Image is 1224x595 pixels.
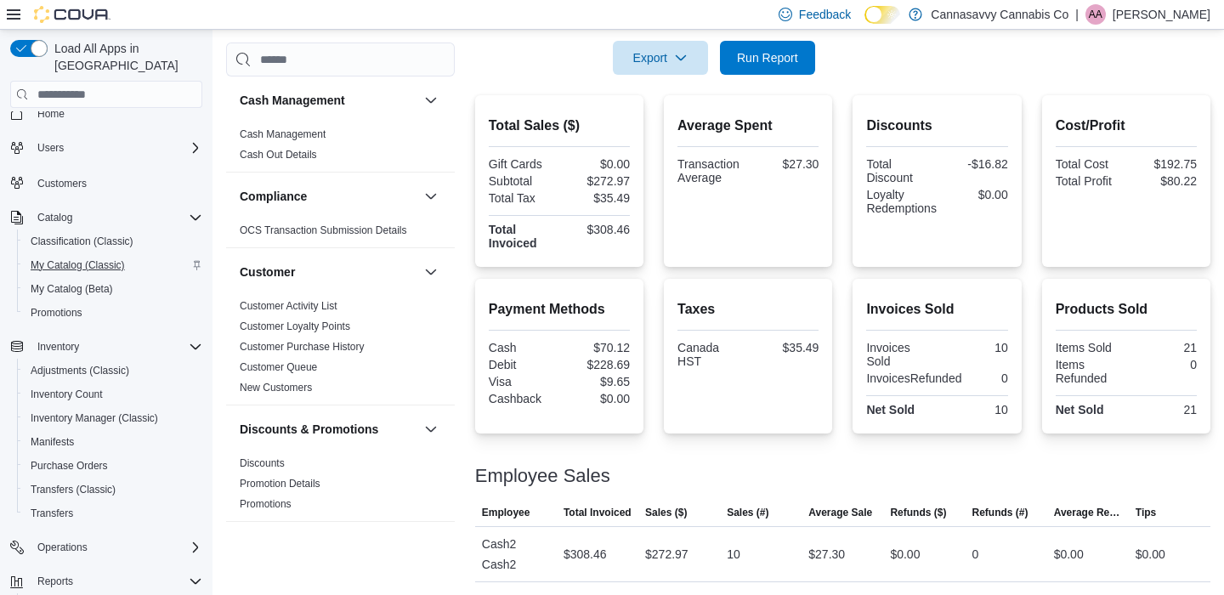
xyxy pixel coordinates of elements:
span: Inventory Count [24,384,202,405]
div: Items Sold [1056,341,1123,354]
span: Average Sale [808,506,872,519]
p: [PERSON_NAME] [1113,4,1210,25]
a: Customers [31,173,93,194]
span: Run Report [737,49,798,66]
a: Transfers [24,503,80,524]
span: Home [37,107,65,121]
h2: Products Sold [1056,299,1197,320]
div: $80.22 [1130,174,1197,188]
span: Average Refund [1054,506,1122,519]
span: AA [1089,4,1102,25]
strong: Total Invoiced [489,223,537,250]
a: Cash Out Details [240,149,317,161]
span: Classification (Classic) [24,231,202,252]
div: 0 [1130,358,1197,371]
div: Subtotal [489,174,556,188]
a: My Catalog (Classic) [24,255,132,275]
span: Transfers (Classic) [24,479,202,500]
div: Debit [489,358,556,371]
button: Adjustments (Classic) [17,359,209,382]
div: 0 [972,544,979,564]
div: 10 [727,544,740,564]
span: Operations [31,537,202,558]
a: Inventory Manager (Classic) [24,408,165,428]
div: $0.00 [563,392,630,405]
span: Operations [37,541,88,554]
h2: Discounts [866,116,1007,136]
div: $27.30 [808,544,845,564]
div: $0.00 [943,188,1008,201]
a: Classification (Classic) [24,231,140,252]
div: Gift Cards [489,157,556,171]
span: My Catalog (Classic) [24,255,202,275]
div: Canada HST [677,341,745,368]
div: 21 [1130,403,1197,416]
a: Promotions [24,303,89,323]
div: Items Refunded [1056,358,1123,385]
button: Reports [3,569,209,593]
p: Cannasavvy Cannabis Co [931,4,1068,25]
h2: Average Spent [677,116,819,136]
div: 10 [941,341,1008,354]
span: Inventory [31,337,202,357]
span: Reports [31,571,202,592]
button: Users [31,138,71,158]
div: $35.49 [751,341,819,354]
div: $9.65 [563,375,630,388]
span: Inventory [37,340,79,354]
a: New Customers [240,382,312,394]
a: Transfers (Classic) [24,479,122,500]
span: Load All Apps in [GEOGRAPHIC_DATA] [48,40,202,74]
div: $192.75 [1130,157,1197,171]
span: Customers [31,172,202,193]
div: Cash2 Cash2 [475,527,557,581]
a: Customer Purchase History [240,341,365,353]
button: Manifests [17,430,209,454]
button: Operations [3,535,209,559]
div: $308.46 [563,223,630,236]
div: $0.00 [1054,544,1084,564]
span: Purchase Orders [24,456,202,476]
span: Users [31,138,202,158]
span: Sales ($) [645,506,687,519]
button: Catalog [3,206,209,229]
div: Cash [489,341,556,354]
a: Inventory Count [24,384,110,405]
button: Customers [3,170,209,195]
span: Promotions [24,303,202,323]
h3: Employee Sales [475,466,610,486]
span: Promotions [31,306,82,320]
button: Export [613,41,708,75]
div: Invoices Sold [866,341,933,368]
button: Run Report [720,41,815,75]
span: Reports [37,575,73,588]
a: Cash Management [240,128,326,140]
a: OCS Transaction Submission Details [240,224,407,236]
h3: Discounts & Promotions [240,421,378,438]
input: Dark Mode [864,6,900,24]
span: Purchase Orders [31,459,108,473]
span: Transfers [24,503,202,524]
button: Operations [31,537,94,558]
button: Inventory [31,337,86,357]
span: Classification (Classic) [31,235,133,248]
h2: Invoices Sold [866,299,1007,320]
a: Customer Queue [240,361,317,373]
div: $272.97 [645,544,688,564]
div: Total Tax [489,191,556,205]
button: Discounts & Promotions [240,421,417,438]
div: InvoicesRefunded [866,371,961,385]
div: Cashback [489,392,556,405]
span: Tips [1136,506,1156,519]
button: Customer [421,262,441,282]
button: My Catalog (Beta) [17,277,209,301]
div: -$16.82 [941,157,1008,171]
a: Adjustments (Classic) [24,360,136,381]
span: Adjustments (Classic) [31,364,129,377]
button: Promotions [17,301,209,325]
span: Home [31,103,202,124]
h2: Total Sales ($) [489,116,630,136]
button: Classification (Classic) [17,229,209,253]
span: Inventory Manager (Classic) [31,411,158,425]
div: $35.49 [563,191,630,205]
